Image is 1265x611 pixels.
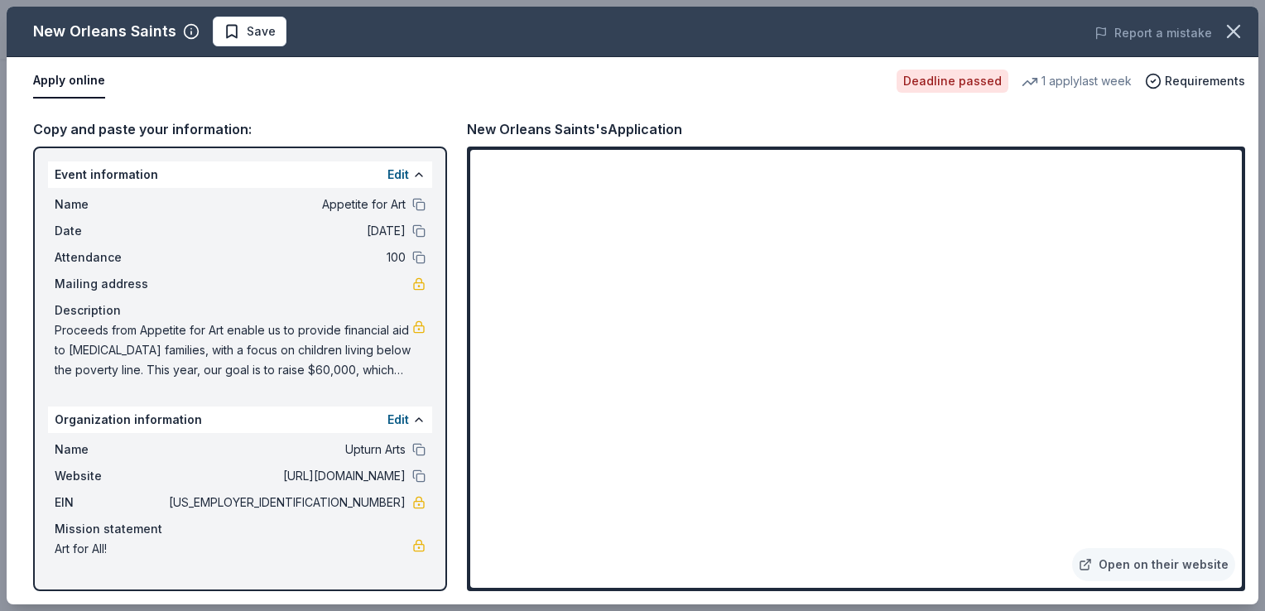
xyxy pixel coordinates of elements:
span: Appetite for Art [166,195,406,214]
a: Open on their website [1072,548,1235,581]
span: Date [55,221,166,241]
span: Mailing address [55,274,166,294]
div: New Orleans Saints's Application [467,118,682,140]
span: Upturn Arts [166,440,406,459]
div: Deadline passed [897,70,1008,93]
span: 100 [166,248,406,267]
span: Name [55,440,166,459]
div: Event information [48,161,432,188]
button: Apply online [33,64,105,99]
div: Mission statement [55,519,426,539]
button: Save [213,17,286,46]
span: [DATE] [166,221,406,241]
button: Edit [387,410,409,430]
span: Art for All! [55,539,412,559]
span: Requirements [1165,71,1245,91]
div: 1 apply last week [1022,71,1132,91]
span: Attendance [55,248,166,267]
span: Website [55,466,166,486]
div: Organization information [48,407,432,433]
div: Copy and paste your information: [33,118,447,140]
span: EIN [55,493,166,512]
button: Report a mistake [1094,23,1212,43]
div: New Orleans Saints [33,18,176,45]
button: Edit [387,165,409,185]
div: Description [55,301,426,320]
span: Name [55,195,166,214]
span: Save [247,22,276,41]
span: [US_EMPLOYER_IDENTIFICATION_NUMBER] [166,493,406,512]
span: [URL][DOMAIN_NAME] [166,466,406,486]
button: Requirements [1145,71,1245,91]
span: Proceeds from Appetite for Art enable us to provide financial aid to [MEDICAL_DATA] families, wit... [55,320,412,380]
